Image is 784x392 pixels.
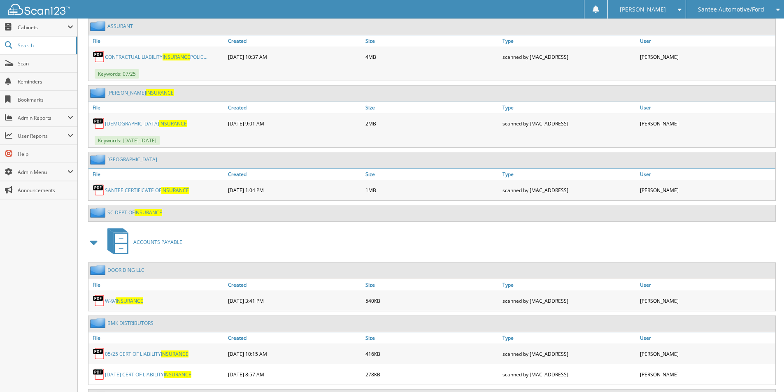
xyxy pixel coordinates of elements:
span: INSURANCE [161,187,189,194]
div: 540KB [363,292,501,309]
a: User [638,35,775,46]
span: INSURANCE [135,209,162,216]
a: File [88,35,226,46]
div: [DATE] 8:57 AM [226,366,363,383]
span: Search [18,42,72,49]
img: PDF.png [93,368,105,380]
a: ACCOUNTS PAYABLE [102,226,182,258]
span: Admin Menu [18,169,67,176]
div: [DATE] 1:04 PM [226,182,363,198]
span: INSURANCE [161,350,188,357]
img: scan123-logo-white.svg [8,4,70,15]
a: User [638,279,775,290]
a: SANTEE CERTIFICATE OFINSURANCE [105,187,189,194]
span: Santee Automotive/Ford [698,7,764,12]
span: INSURANCE [146,89,174,96]
a: File [88,169,226,180]
a: Size [363,279,501,290]
a: Type [500,279,638,290]
div: [PERSON_NAME] [638,366,775,383]
div: [PERSON_NAME] [638,115,775,132]
div: scanned by [MAC_ADDRESS] [500,346,638,362]
span: INSURANCE [116,297,143,304]
a: Created [226,35,363,46]
span: User Reports [18,132,67,139]
a: User [638,332,775,343]
a: 05/25 CERT OF LIABILITYINSURANCE [105,350,188,357]
a: Type [500,35,638,46]
div: 4MB [363,49,501,65]
div: 416KB [363,346,501,362]
span: ACCOUNTS PAYABLE [133,239,182,246]
span: Announcements [18,187,73,194]
span: [PERSON_NAME] [620,7,666,12]
a: SC DEPT OFINSURANCE [107,209,162,216]
span: Cabinets [18,24,67,31]
img: PDF.png [93,348,105,360]
div: 1MB [363,182,501,198]
div: scanned by [MAC_ADDRESS] [500,49,638,65]
img: PDF.png [93,51,105,63]
span: INSURANCE [159,120,187,127]
iframe: Chat Widget [743,353,784,392]
div: [PERSON_NAME] [638,49,775,65]
a: Created [226,169,363,180]
div: [DATE] 9:01 AM [226,115,363,132]
a: ASSURANT [107,23,133,30]
img: folder2.png [90,21,107,31]
div: scanned by [MAC_ADDRESS] [500,292,638,309]
a: DOOR DING LLC [107,267,144,274]
div: 278KB [363,366,501,383]
a: Created [226,102,363,113]
span: Scan [18,60,73,67]
span: INSURANCE [163,53,190,60]
img: folder2.png [90,207,107,218]
div: scanned by [MAC_ADDRESS] [500,182,638,198]
span: Keywords: 07/25 [95,69,139,79]
a: Type [500,332,638,343]
a: File [88,279,226,290]
span: Bookmarks [18,96,73,103]
a: Size [363,332,501,343]
span: Reminders [18,78,73,85]
div: [DATE] 3:41 PM [226,292,363,309]
img: PDF.png [93,184,105,196]
div: [PERSON_NAME] [638,182,775,198]
div: scanned by [MAC_ADDRESS] [500,115,638,132]
div: [PERSON_NAME] [638,292,775,309]
img: folder2.png [90,154,107,165]
img: folder2.png [90,318,107,328]
div: [PERSON_NAME] [638,346,775,362]
a: [DEMOGRAPHIC_DATA]INSURANCE [105,120,187,127]
a: Created [226,332,363,343]
a: [PERSON_NAME]INSURANCE [107,89,174,96]
div: scanned by [MAC_ADDRESS] [500,366,638,383]
span: Help [18,151,73,158]
a: User [638,102,775,113]
a: Size [363,35,501,46]
a: User [638,169,775,180]
a: Size [363,102,501,113]
a: [GEOGRAPHIC_DATA] [107,156,157,163]
span: Admin Reports [18,114,67,121]
div: 2MB [363,115,501,132]
a: Type [500,102,638,113]
a: Type [500,169,638,180]
img: folder2.png [90,88,107,98]
div: [DATE] 10:37 AM [226,49,363,65]
span: Keywords: [DATE]-[DATE] [95,136,160,145]
a: Size [363,169,501,180]
div: [DATE] 10:15 AM [226,346,363,362]
img: PDF.png [93,295,105,307]
a: File [88,332,226,343]
img: folder2.png [90,265,107,275]
img: PDF.png [93,117,105,130]
a: File [88,102,226,113]
a: W-9/INSURANCE [105,297,143,304]
span: INSURANCE [164,371,191,378]
a: CONTRACTUAL LIABILITYINSURANCEPOLIC... [105,53,207,60]
a: Created [226,279,363,290]
a: [DATE] CERT OF LIABILITYINSURANCE [105,371,191,378]
a: BMK DISTRIBUTORS [107,320,154,327]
